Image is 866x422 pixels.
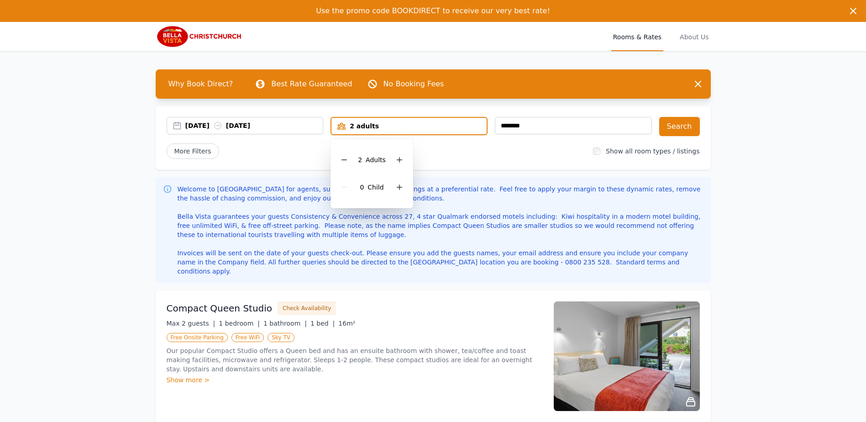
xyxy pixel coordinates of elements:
div: 2 adults [331,121,487,131]
span: 2 [358,156,362,164]
div: [DATE] [DATE] [185,121,323,130]
a: Rooms & Rates [611,22,663,51]
img: Bella Vista Christchurch [156,26,243,47]
span: Free WiFi [231,333,264,342]
span: Free Onsite Parking [167,333,228,342]
a: About Us [678,22,710,51]
button: Check Availability [278,301,336,315]
p: Best Rate Guaranteed [271,79,352,90]
span: Use the promo code BOOKDIRECT to receive our very best rate! [316,6,550,15]
button: Search [659,117,700,136]
span: 0 [360,184,364,191]
p: Our popular Compact Studio offers a Queen bed and has an ensuite bathroom with shower, tea/coffee... [167,346,543,374]
p: No Booking Fees [383,79,444,90]
div: Show more > [167,375,543,385]
span: 1 bedroom | [219,320,260,327]
h3: Compact Queen Studio [167,302,273,315]
span: Sky TV [268,333,294,342]
p: Welcome to [GEOGRAPHIC_DATA] for agents, supporting your direct bookings at a preferential rate. ... [178,185,703,276]
span: 1 bathroom | [263,320,307,327]
span: Max 2 guests | [167,320,215,327]
span: Child [367,184,383,191]
label: Show all room types / listings [606,148,699,155]
span: 1 bed | [310,320,335,327]
span: Why Book Direct? [161,75,241,93]
span: 16m² [338,320,355,327]
span: More Filters [167,143,219,159]
span: Adult s [366,156,386,164]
